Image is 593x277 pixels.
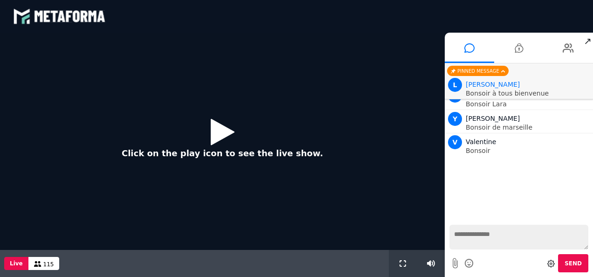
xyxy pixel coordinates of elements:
span: V [448,135,462,149]
div: Pinned message [447,66,509,76]
span: Animator [466,81,520,88]
p: Click on the play icon to see the live show. [122,147,323,159]
span: ↗ [582,33,593,49]
span: Valentine [466,138,496,145]
button: Send [558,254,588,272]
span: 115 [43,261,54,268]
p: Bonsoir [466,147,591,154]
p: Bonsoir à tous bienvenue [466,90,591,97]
button: Live [4,257,28,270]
span: [PERSON_NAME] [466,115,520,122]
span: Y [448,112,462,126]
span: L [448,78,462,92]
span: Send [565,260,582,267]
button: Click on the play icon to see the live show. [112,111,332,172]
p: Bonsoir Lara [466,101,591,107]
p: Bonsoir de marseille [466,124,591,131]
